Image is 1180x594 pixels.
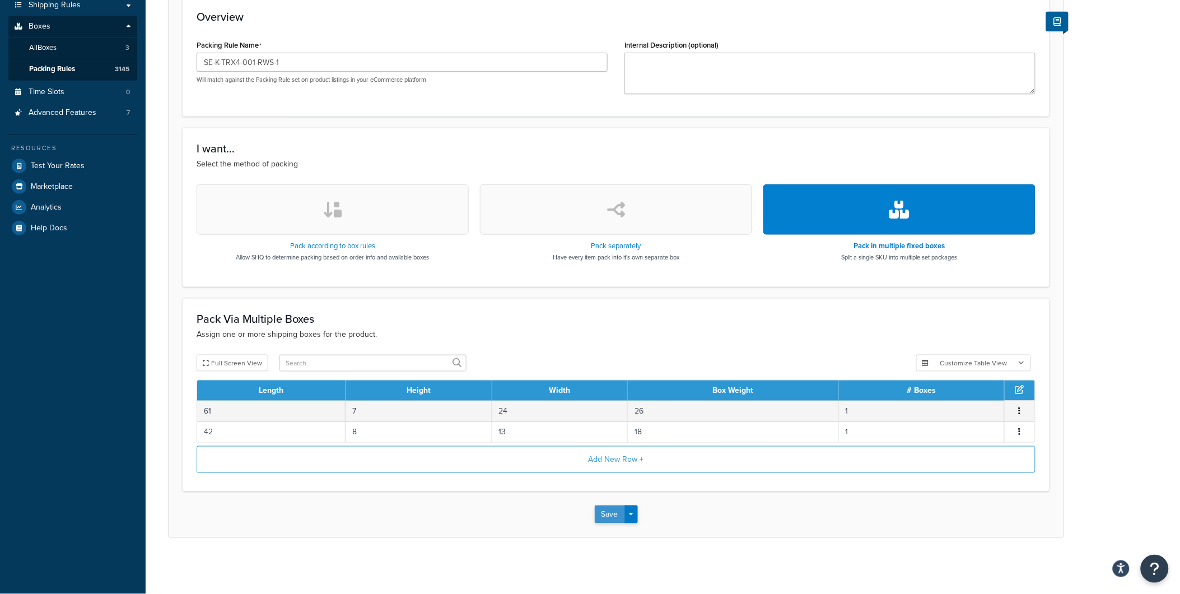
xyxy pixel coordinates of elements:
td: 18 [628,421,839,442]
span: 7 [127,108,130,118]
span: Boxes [29,22,50,31]
p: Have every item pack into it's own separate box [553,253,679,262]
span: All Boxes [29,43,57,53]
td: 8 [346,421,492,442]
button: Customize Table View [916,355,1031,372]
span: 3145 [115,64,129,74]
a: Marketplace [8,177,137,197]
td: 24 [492,401,628,421]
th: Box Weight [628,380,839,401]
td: 1 [839,401,1005,421]
p: Allow SHQ to determine packing based on order info and available boxes [236,253,430,262]
li: Packing Rules [8,59,137,80]
th: Width [492,380,628,401]
a: Help Docs [8,218,137,238]
button: Open Resource Center [1141,555,1169,583]
h3: I want... [197,142,1036,155]
a: Test Your Rates [8,156,137,176]
h3: Overview [197,11,1036,23]
label: Internal Description (optional) [624,41,719,49]
a: Advanced Features7 [8,103,137,123]
td: 13 [492,421,628,442]
p: Split a single SKU into multiple set packages [842,253,958,262]
th: Height [346,380,492,401]
p: Select the method of packing [197,158,1036,170]
td: 42 [197,421,346,442]
p: Will match against the Packing Rule set on product listings in your eCommerce platform [197,76,608,84]
div: Resources [8,143,137,153]
button: Add New Row + [197,446,1036,473]
input: Search [279,355,467,372]
a: Time Slots0 [8,82,137,103]
h3: Pack separately [553,242,679,250]
h3: Pack in multiple fixed boxes [842,242,958,250]
li: Advanced Features [8,103,137,123]
span: Packing Rules [29,64,75,74]
span: 3 [125,43,129,53]
span: Test Your Rates [31,161,85,171]
th: Length [197,380,346,401]
td: 7 [346,401,492,421]
a: Packing Rules3145 [8,59,137,80]
td: 1 [839,421,1005,442]
span: 0 [126,87,130,97]
a: Boxes [8,16,137,37]
li: Boxes [8,16,137,80]
span: Analytics [31,203,62,212]
a: Analytics [8,197,137,217]
span: Shipping Rules [29,1,81,10]
p: Assign one or more shipping boxes for the product. [197,328,1036,341]
h3: Pack Via Multiple Boxes [197,313,1036,325]
td: 61 [197,401,346,421]
th: # Boxes [839,380,1005,401]
button: Full Screen View [197,355,268,372]
td: 26 [628,401,839,421]
span: Marketplace [31,182,73,192]
button: Save [595,505,625,523]
h3: Pack according to box rules [236,242,430,250]
button: Show Help Docs [1046,12,1069,31]
li: Time Slots [8,82,137,103]
span: Time Slots [29,87,64,97]
span: Help Docs [31,224,67,233]
span: Advanced Features [29,108,96,118]
label: Packing Rule Name [197,41,262,50]
a: AllBoxes3 [8,38,137,58]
